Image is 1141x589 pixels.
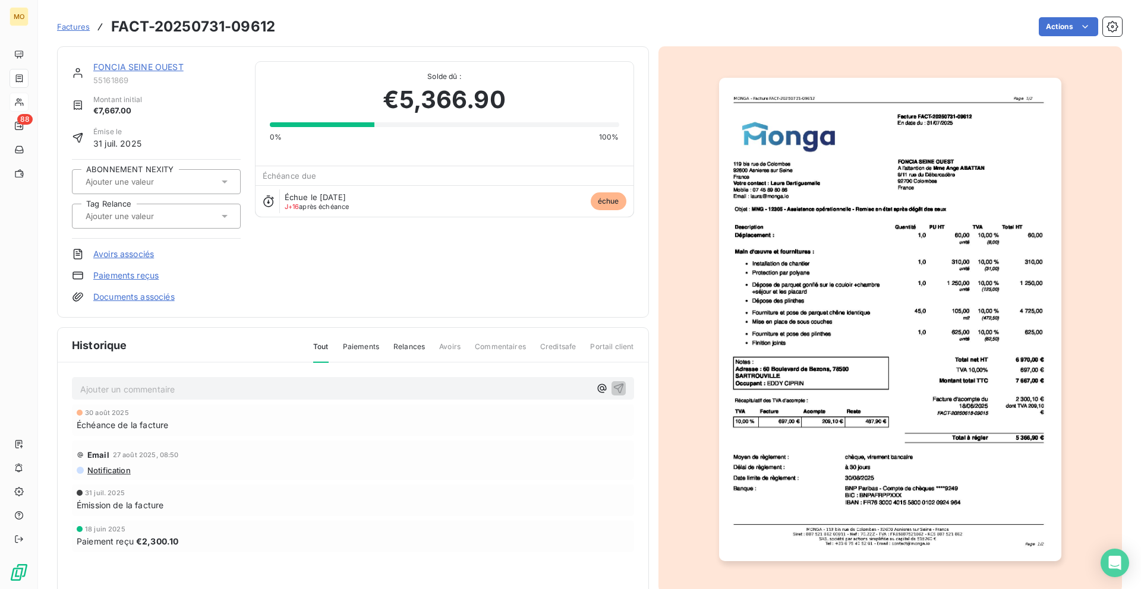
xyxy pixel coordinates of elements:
[599,132,619,142] span: 100%
[313,341,329,363] span: Tout
[57,22,90,31] span: Factures
[475,341,526,362] span: Commentaires
[113,451,179,458] span: 27 août 2025, 08:50
[85,525,125,533] span: 18 juin 2025
[17,114,33,125] span: 88
[84,176,204,187] input: Ajouter une valeur
[285,192,346,202] span: Échue le [DATE]
[270,132,282,142] span: 0%
[93,248,154,260] a: Avoirs associés
[1039,17,1098,36] button: Actions
[10,563,29,582] img: Logo LeanPay
[1101,549,1129,577] div: Open Intercom Messenger
[77,535,134,547] span: Paiement reçu
[285,203,349,210] span: après échéance
[590,341,633,362] span: Portail client
[93,105,142,117] span: €7,667.00
[57,21,90,33] a: Factures
[93,270,159,281] a: Paiements reçus
[383,82,505,118] span: €5,366.90
[72,337,127,353] span: Historique
[93,94,142,105] span: Montant initial
[93,75,241,85] span: 55161869
[10,7,29,26] div: MO
[263,171,317,180] span: Échéance due
[86,465,131,475] span: Notification
[84,211,204,221] input: Ajouter une valeur
[111,16,275,37] h3: FACT-20250731-09612
[591,192,626,210] span: échue
[93,62,184,72] a: FONCIA SEINE OUEST
[77,419,168,431] span: Échéance de la facture
[93,291,175,303] a: Documents associés
[93,137,141,150] span: 31 juil. 2025
[540,341,576,362] span: Creditsafe
[439,341,461,362] span: Avoirs
[87,450,109,460] span: Email
[77,499,163,511] span: Émission de la facture
[270,71,619,82] span: Solde dû :
[85,409,129,416] span: 30 août 2025
[719,78,1061,561] img: invoice_thumbnail
[85,489,125,496] span: 31 juil. 2025
[285,202,300,211] span: J+16
[393,341,425,362] span: Relances
[93,126,141,137] span: Émise le
[136,535,178,547] span: €2,300.10
[343,341,379,362] span: Paiements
